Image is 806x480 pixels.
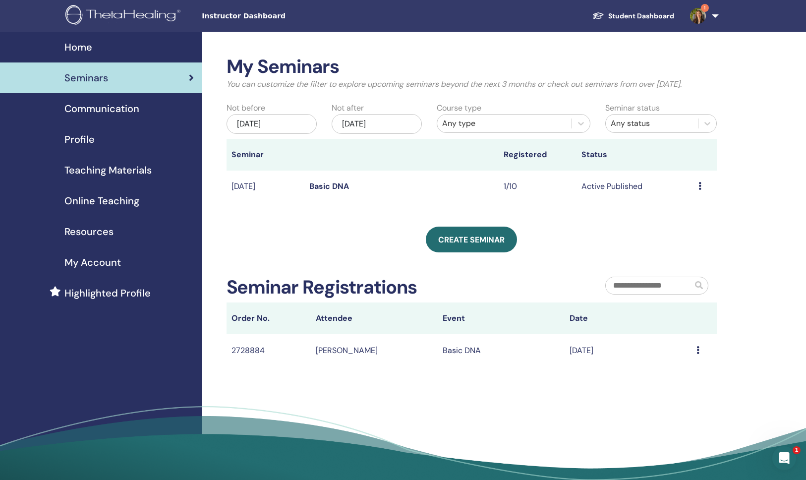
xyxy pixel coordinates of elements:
span: Communication [64,101,139,116]
span: Highlighted Profile [64,286,151,300]
td: Basic DNA [438,334,565,366]
span: 1 [793,446,801,454]
img: default.jpg [690,8,706,24]
span: Teaching Materials [64,163,152,178]
span: Resources [64,224,114,239]
div: Any type [442,118,567,129]
span: 1 [701,4,709,12]
th: Date [565,302,691,334]
th: Order No. [227,302,311,334]
iframe: Intercom live chat [772,446,796,470]
h2: Seminar Registrations [227,276,417,299]
div: [DATE] [332,114,422,134]
span: Instructor Dashboard [202,11,350,21]
th: Registered [499,139,576,171]
td: 1/10 [499,171,576,203]
a: Student Dashboard [584,7,682,25]
span: Home [64,40,92,55]
div: [DATE] [227,114,317,134]
label: Not after [332,102,364,114]
img: logo.png [65,5,184,27]
a: Create seminar [426,227,517,252]
th: Seminar [227,139,304,171]
th: Event [438,302,565,334]
span: My Account [64,255,121,270]
label: Course type [437,102,481,114]
span: Online Teaching [64,193,139,208]
th: Attendee [311,302,438,334]
h2: My Seminars [227,56,717,78]
td: [PERSON_NAME] [311,334,438,366]
div: Any status [611,118,693,129]
p: You can customize the filter to explore upcoming seminars beyond the next 3 months or check out s... [227,78,717,90]
th: Status [576,139,693,171]
td: 2728884 [227,334,311,366]
span: Profile [64,132,95,147]
span: Create seminar [438,235,505,245]
td: [DATE] [565,334,691,366]
td: Active Published [576,171,693,203]
a: Basic DNA [309,181,349,191]
td: [DATE] [227,171,304,203]
span: Seminars [64,70,108,85]
label: Not before [227,102,265,114]
img: graduation-cap-white.svg [592,11,604,20]
label: Seminar status [605,102,660,114]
